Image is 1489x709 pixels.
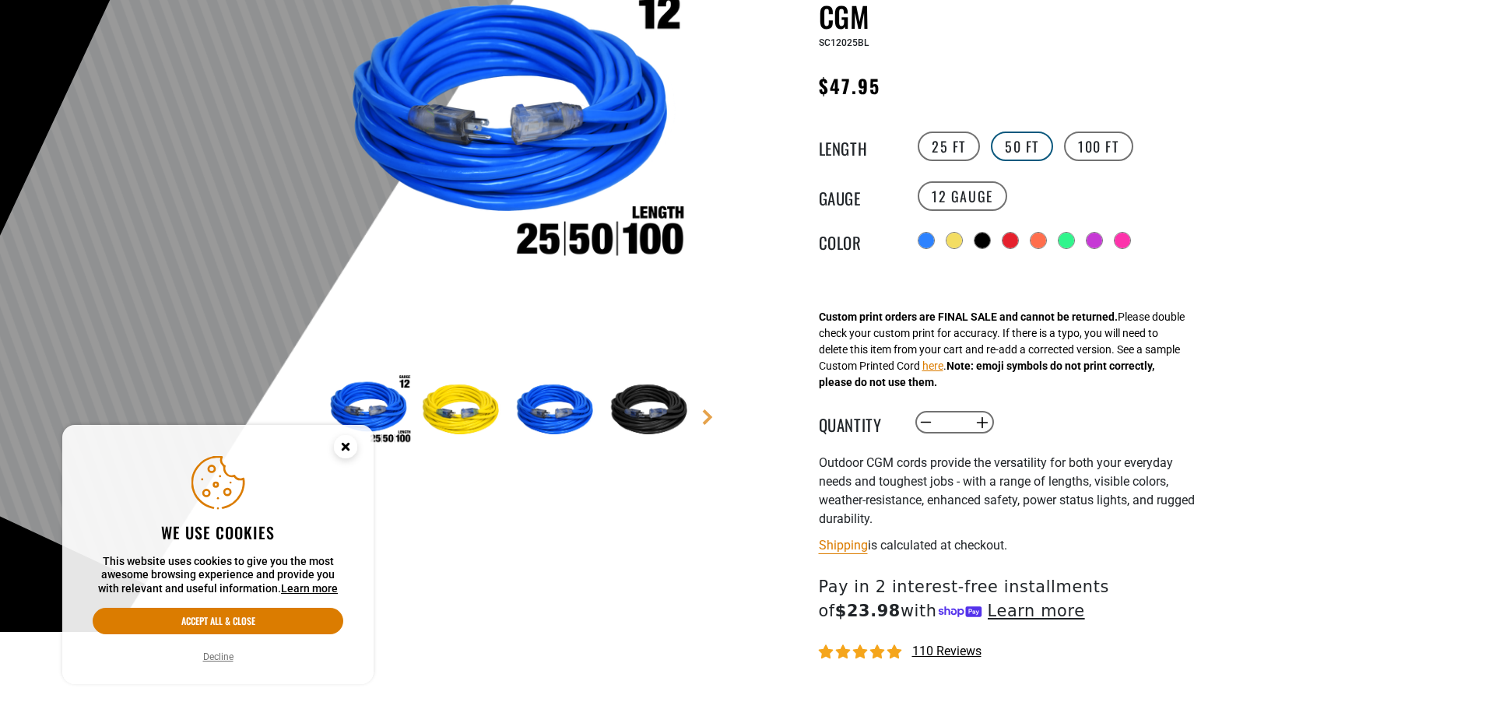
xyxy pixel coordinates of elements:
div: Please double check your custom print for accuracy. If there is a typo, you will need to delete t... [819,309,1185,391]
button: here [922,358,943,374]
label: 50 FT [991,132,1053,161]
a: Learn more [281,582,338,595]
label: 25 FT [918,132,980,161]
label: 12 Gauge [918,181,1007,211]
a: Shipping [819,538,868,553]
strong: Custom print orders are FINAL SALE and cannot be returned. [819,311,1118,323]
aside: Cookie Consent [62,425,374,685]
div: is calculated at checkout. [819,535,1200,556]
span: Outdoor CGM cords provide the versatility for both your everyday needs and toughest jobs - with a... [819,455,1195,526]
label: 100 FT [1064,132,1133,161]
strong: Note: emoji symbols do not print correctly, please do not use them. [819,360,1154,388]
img: Blue [512,366,602,456]
img: Black [606,366,697,456]
label: Quantity [819,412,897,433]
span: 110 reviews [912,644,982,658]
h2: We use cookies [93,522,343,542]
span: SC12025BL [819,37,869,48]
span: 4.81 stars [819,645,904,660]
legend: Gauge [819,186,897,206]
a: Next [700,409,715,425]
button: Decline [198,649,238,665]
p: This website uses cookies to give you the most awesome browsing experience and provide you with r... [93,555,343,596]
legend: Length [819,136,897,156]
img: Yellow [418,366,508,456]
span: $47.95 [819,72,880,100]
button: Accept all & close [93,608,343,634]
legend: Color [819,230,897,251]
